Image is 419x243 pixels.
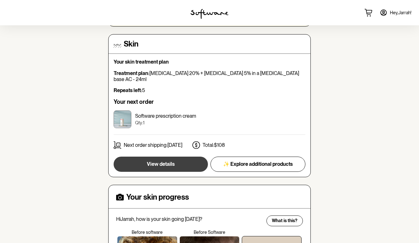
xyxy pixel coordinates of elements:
p: 5 [114,87,305,93]
p: Software prescription cream [135,113,196,119]
p: Hi Jarrah , how is your skin going [DATE]? [116,216,262,222]
p: Before software [116,230,178,235]
span: ✨ Explore additional products [223,161,293,167]
button: What is this? [266,215,303,226]
button: View details [114,157,208,172]
button: ✨ Explore additional products [210,157,305,172]
span: What is this? [272,218,297,223]
span: View details [147,161,175,167]
span: Hey, Jarrah ! [390,10,411,16]
img: cktu5b0bi00003e5xgiy44wfx.jpg [114,110,131,128]
h4: Your skin progress [126,193,189,202]
p: Qty: 1 [135,120,196,126]
h4: Skin [124,40,138,49]
p: Your skin treatment plan [114,59,305,65]
p: Total: $108 [203,142,225,148]
p: Next order shipping: [DATE] [124,142,182,148]
h6: Your next order [114,98,305,105]
p: [MEDICAL_DATA] 20% + [MEDICAL_DATA] 5% in a [MEDICAL_DATA] base AC - 24ml [114,70,305,82]
img: software logo [191,9,228,19]
strong: Treatment plan: [114,70,149,76]
strong: Repeats left: [114,87,142,93]
a: Hey,Jarrah! [376,5,415,20]
p: Before Software [178,230,241,235]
